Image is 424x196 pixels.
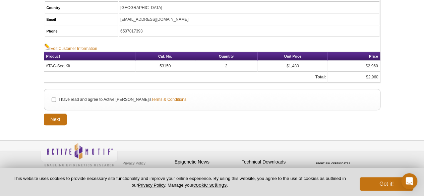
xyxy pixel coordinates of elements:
[44,52,136,61] th: Product
[315,162,350,165] a: ABOUT SSL CERTIFICATES
[119,2,379,13] td: [GEOGRAPHIC_DATA]
[152,96,186,103] a: Terms & Conditions
[47,28,116,34] h5: Phone
[195,61,258,72] td: 2
[47,5,116,11] h5: Country
[44,43,97,52] a: Edit Customer Information
[175,159,238,165] h4: Epigenetic News
[328,61,380,72] td: $2,960
[328,72,380,83] td: $2,960
[401,173,417,189] div: Open Intercom Messenger
[135,61,195,72] td: 53150
[258,61,328,72] td: $1,480
[119,14,379,25] td: [EMAIL_ADDRESS][DOMAIN_NAME]
[242,167,305,184] p: Get our brochures and newsletters, or request them by mail.
[119,26,379,37] td: 6507817393
[315,75,326,79] strong: Total:
[44,114,67,125] input: Next
[193,182,227,188] button: cookie settings
[135,52,195,61] th: Cat. No.
[41,141,118,168] img: Active Motif,
[328,52,380,61] th: Price
[44,61,136,72] td: ATAC-Seq Kit
[47,16,116,22] h5: Email
[258,52,328,61] th: Unit Price
[309,152,359,167] table: Click to Verify - This site chose Symantec SSL for secure e-commerce and confidential communicati...
[360,177,413,191] button: Got it!
[121,158,147,168] a: Privacy Policy
[242,159,305,165] h4: Technical Downloads
[195,52,258,61] th: Quantity
[58,96,186,103] label: I have read and agree to Active [PERSON_NAME]'s
[138,183,165,188] a: Privacy Policy
[175,167,238,190] p: Sign up for our monthly newsletter highlighting recent publications in the field of epigenetics.
[11,176,349,188] p: This website uses cookies to provide necessary site functionality and improve your online experie...
[44,43,51,50] img: Edit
